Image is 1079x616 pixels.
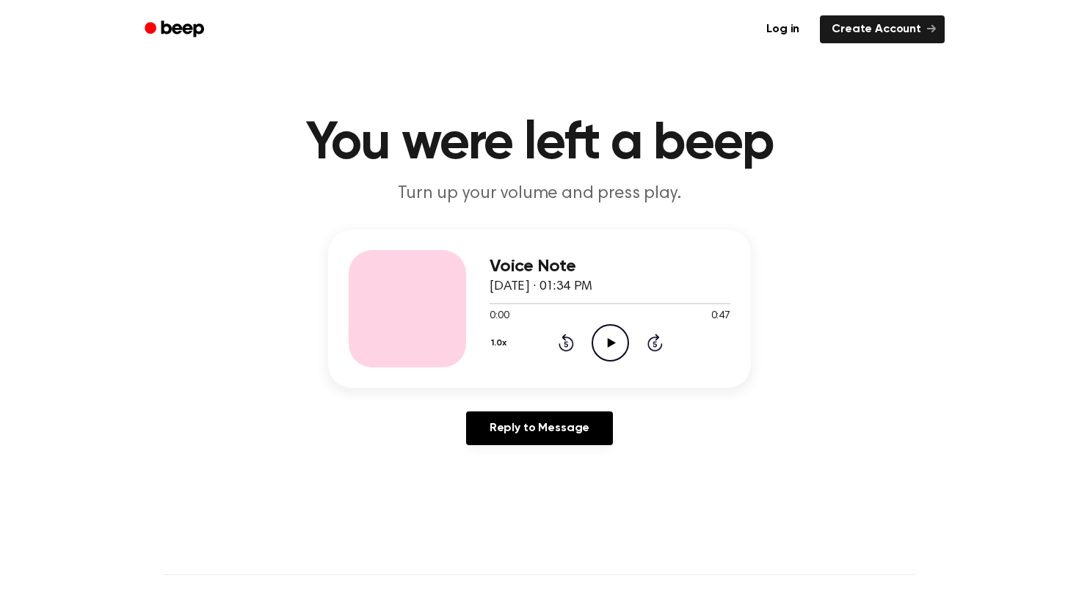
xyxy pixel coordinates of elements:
a: Beep [134,15,217,44]
h3: Voice Note [490,257,730,276]
p: Turn up your volume and press play. [258,182,821,206]
a: Reply to Message [466,411,613,445]
h1: You were left a beep [164,117,915,170]
a: Log in [755,15,811,43]
button: 1.0x [490,331,512,356]
span: 0:47 [711,309,730,324]
span: [DATE] · 01:34 PM [490,280,592,293]
a: Create Account [820,15,945,43]
span: 0:00 [490,309,509,324]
